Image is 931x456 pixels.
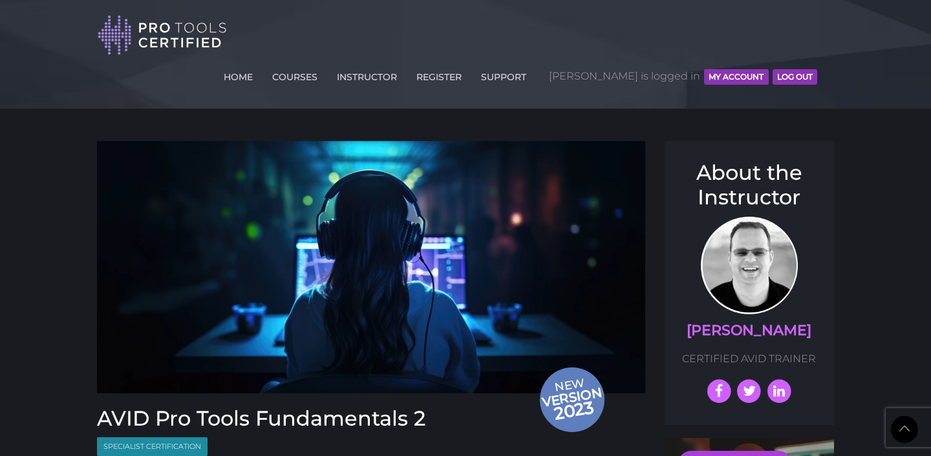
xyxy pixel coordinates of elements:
a: INSTRUCTOR [334,64,400,85]
a: SUPPORT [478,64,530,85]
a: REGISTER [413,64,465,85]
a: [PERSON_NAME] [687,321,811,339]
p: CERTIFIED AVID TRAINER [678,351,822,367]
img: Prof. Scott [701,217,798,314]
a: HOME [220,64,256,85]
h3: About the Instructor [678,160,822,210]
span: 2023 [540,395,608,426]
button: Log Out [773,69,817,85]
img: Pro Tools Certified Logo [98,14,227,56]
span: [PERSON_NAME] is logged in [549,57,817,96]
span: version [539,388,604,406]
span: Specialist Certification [97,437,208,456]
h3: AVID Pro Tools Fundamentals 2 [97,406,645,431]
a: COURSES [269,64,321,85]
span: New [539,375,608,426]
button: MY ACCOUNT [704,69,768,85]
a: Back to Top [891,416,918,443]
img: Fundamentals 2 Course [97,141,645,393]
